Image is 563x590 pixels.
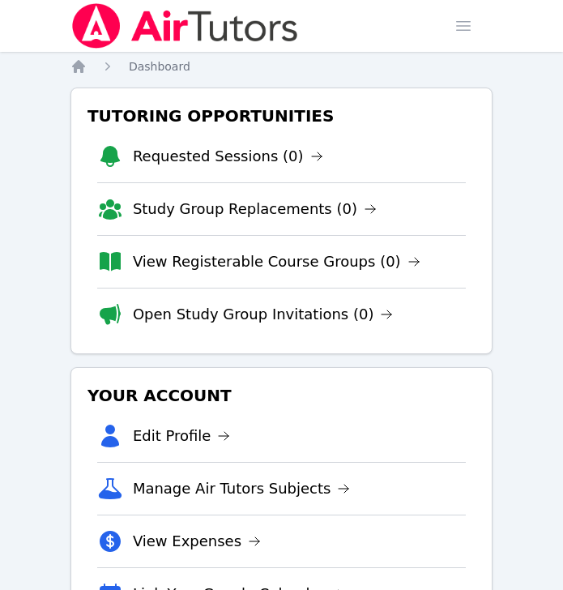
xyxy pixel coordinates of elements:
[133,145,323,168] a: Requested Sessions (0)
[84,101,479,130] h3: Tutoring Opportunities
[133,303,394,326] a: Open Study Group Invitations (0)
[133,477,351,500] a: Manage Air Tutors Subjects
[129,60,190,73] span: Dashboard
[133,530,261,553] a: View Expenses
[70,58,493,75] nav: Breadcrumb
[84,381,479,410] h3: Your Account
[129,58,190,75] a: Dashboard
[133,425,231,447] a: Edit Profile
[133,198,377,220] a: Study Group Replacements (0)
[133,250,420,273] a: View Registerable Course Groups (0)
[70,3,300,49] img: Air Tutors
